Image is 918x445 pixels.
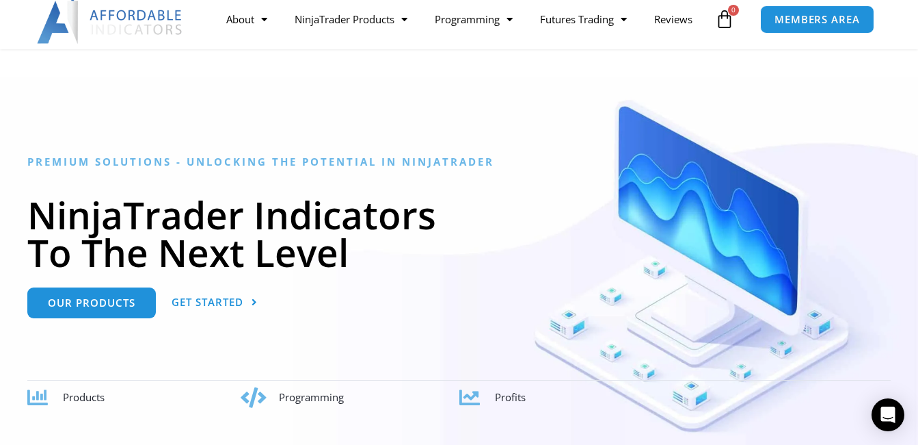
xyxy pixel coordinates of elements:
[640,3,706,35] a: Reviews
[774,14,860,25] span: MEMBERS AREA
[279,390,344,404] span: Programming
[172,288,258,318] a: Get Started
[27,288,156,318] a: Our Products
[872,398,904,431] div: Open Intercom Messenger
[48,298,135,308] span: Our Products
[213,3,712,35] nav: Menu
[421,3,526,35] a: Programming
[728,5,739,16] span: 0
[495,390,526,404] span: Profits
[172,297,243,307] span: Get Started
[27,196,891,271] h1: NinjaTrader Indicators To The Next Level
[281,3,421,35] a: NinjaTrader Products
[27,155,891,168] h6: Premium Solutions - Unlocking the Potential in NinjaTrader
[526,3,640,35] a: Futures Trading
[213,3,281,35] a: About
[63,390,105,404] span: Products
[760,5,874,34] a: MEMBERS AREA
